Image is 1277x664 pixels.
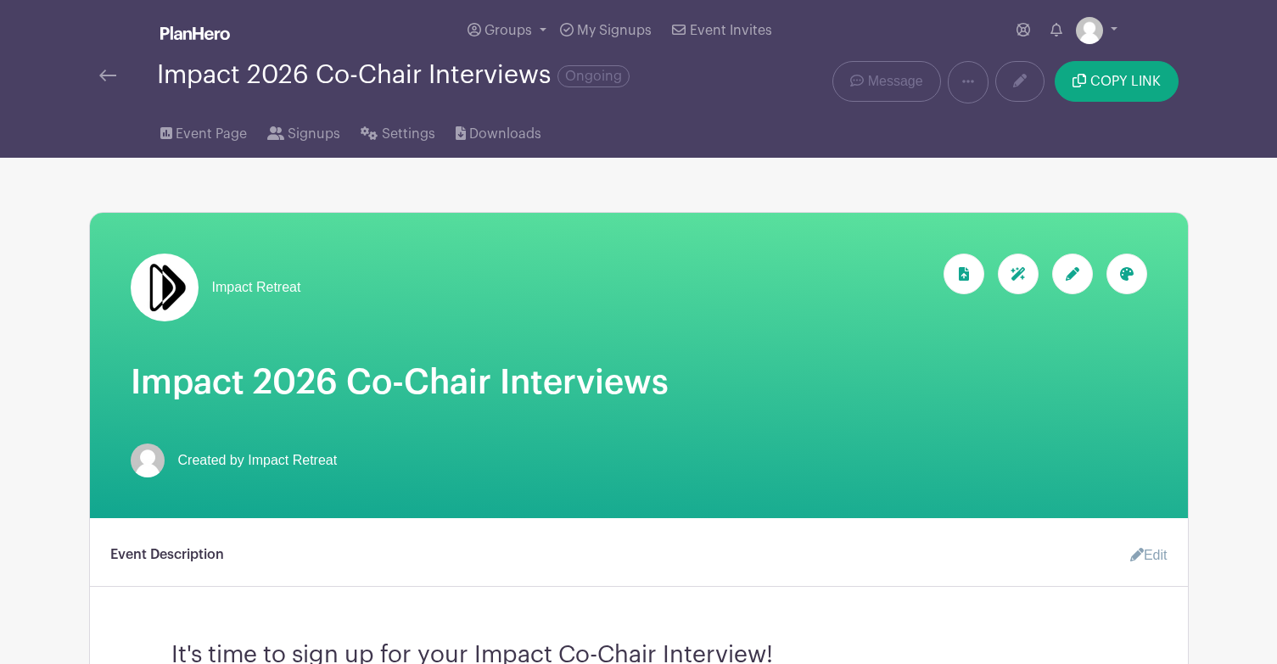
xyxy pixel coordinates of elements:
a: Event Page [160,103,247,158]
img: default-ce2991bfa6775e67f084385cd625a349d9dcbb7a52a09fb2fda1e96e2d18dcdb.png [131,444,165,477]
span: Event Page [176,124,247,144]
a: Impact Retreat [131,254,301,321]
span: Settings [382,124,435,144]
h6: Event Description [110,547,224,563]
img: logo_white-6c42ec7e38ccf1d336a20a19083b03d10ae64f83f12c07503d8b9e83406b4c7d.svg [160,26,230,40]
img: back-arrow-29a5d9b10d5bd6ae65dc969a981735edf675c4d7a1fe02e03b50dbd4ba3cdb55.svg [99,70,116,81]
span: Created by Impact Retreat [178,450,338,471]
span: Event Invites [690,24,772,37]
span: Downloads [469,124,541,144]
span: Impact Retreat [212,277,301,298]
span: Groups [484,24,532,37]
a: Edit [1117,538,1168,572]
a: Signups [267,103,340,158]
h1: Impact 2026 Co-Chair Interviews [131,362,1147,403]
a: Settings [361,103,434,158]
img: default-ce2991bfa6775e67f084385cd625a349d9dcbb7a52a09fb2fda1e96e2d18dcdb.png [1076,17,1103,44]
div: Impact 2026 Co-Chair Interviews [157,61,630,89]
span: Ongoing [557,65,630,87]
img: Double%20Arrow%20Logo.jpg [131,254,199,321]
span: Signups [288,124,340,144]
span: Message [868,71,923,92]
span: COPY LINK [1090,75,1161,88]
span: My Signups [577,24,652,37]
button: COPY LINK [1055,61,1178,102]
a: Downloads [456,103,541,158]
a: Message [832,61,940,102]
